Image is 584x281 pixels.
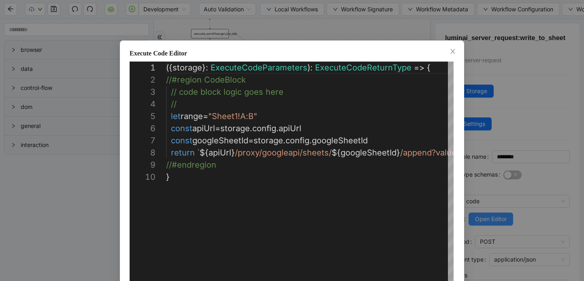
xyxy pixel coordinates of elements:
span: apiUrl [279,123,301,133]
span: googleSheetId [312,136,368,145]
div: 7 [130,134,156,147]
span: // [171,99,177,109]
div: 2 [130,74,156,86]
span: apiUrl [192,123,215,133]
span: googleSheetId [192,136,248,145]
div: 5 [130,110,156,122]
span: } [396,148,400,158]
button: Close [448,47,457,56]
div: 8 [130,147,156,159]
span: config [252,123,276,133]
div: 3 [130,86,156,98]
span: ` [197,148,200,158]
span: let [171,111,181,121]
span: } [231,148,235,158]
span: /proxy/googleapi/sheets/ [235,148,332,158]
span: ${ [332,148,341,158]
span: . [309,136,312,145]
span: ${ [200,148,209,158]
span: => [414,63,424,72]
span: //#region CodeBlock [166,75,246,85]
span: = [203,111,208,121]
span: //#endregion [166,160,216,170]
span: "Sheet1!A:B" [208,111,257,121]
span: ExecuteCodeParameters [211,63,307,72]
span: range [181,111,203,121]
span: // code block logic goes here [171,87,283,97]
span: storage [173,63,202,72]
span: storage [220,123,250,133]
div: 4 [130,98,156,110]
span: . [250,123,252,133]
span: . [283,136,286,145]
div: 10 [130,171,156,183]
div: 1 [130,62,156,74]
span: . [276,123,279,133]
span: ExecuteCodeReturnType [315,63,411,72]
span: { [427,63,431,72]
span: ): [307,63,313,72]
div: Execute Code Editor [130,49,454,58]
span: const [171,123,192,133]
span: = [248,136,254,145]
div: 9 [130,159,156,171]
div: 6 [130,122,156,134]
span: ({ [166,63,173,72]
textarea: Editor content;Press Alt+F1 for Accessibility Options. [166,62,166,74]
span: config [286,136,309,145]
span: storage [254,136,283,145]
span: = [215,123,220,133]
span: close [450,48,456,55]
span: const [171,136,192,145]
span: googleSheetId [341,148,396,158]
span: return [171,148,195,158]
span: } [166,172,170,182]
span: }: [202,63,208,72]
span: apiUrl [209,148,231,158]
